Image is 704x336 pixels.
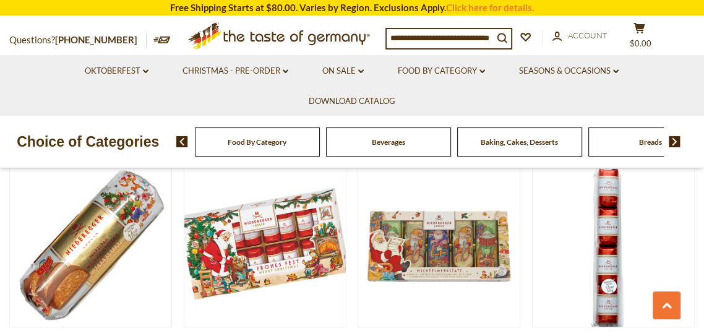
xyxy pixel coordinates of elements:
button: $0.00 [620,22,658,53]
a: [PHONE_NUMBER] [55,34,137,45]
img: Niederegger [10,165,171,327]
a: Food By Category [398,64,485,78]
a: Click here for details. [446,2,534,13]
img: previous arrow [176,136,188,147]
a: Beverages [372,137,405,147]
img: Niederegger [358,165,520,327]
a: Food By Category [228,137,286,147]
img: Niederegger [533,165,694,327]
a: Baking, Cakes, Desserts [481,137,558,147]
p: Questions? [9,32,147,48]
img: next arrow [669,136,680,147]
a: Download Catalog [309,95,395,108]
a: Seasons & Occasions [519,64,619,78]
span: $0.00 [630,38,651,48]
img: Niederegger [184,165,346,327]
a: Christmas - PRE-ORDER [182,64,288,78]
a: Breads [639,137,662,147]
a: On Sale [322,64,364,78]
span: Account [568,30,607,40]
a: Account [552,29,607,43]
a: Oktoberfest [85,64,148,78]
